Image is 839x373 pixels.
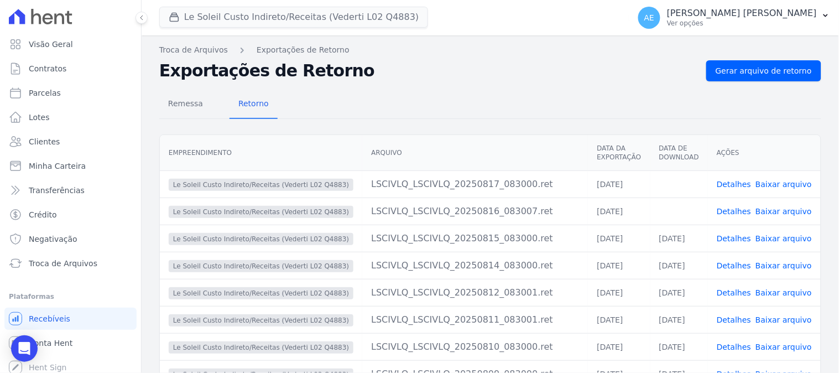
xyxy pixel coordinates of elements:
span: Contratos [29,63,66,74]
span: Troca de Arquivos [29,258,97,269]
a: Crédito [4,204,137,226]
td: [DATE] [588,333,650,360]
a: Conta Hent [4,332,137,354]
td: [DATE] [650,279,708,306]
a: Clientes [4,131,137,153]
td: [DATE] [588,279,650,306]
div: LSCIVLQ_LSCIVLQ_20250814_083000.ret [371,259,579,272]
div: LSCIVLQ_LSCIVLQ_20250810_083000.ret [371,340,579,354]
th: Data da Exportação [588,135,650,171]
span: AE [644,14,654,22]
div: LSCIVLQ_LSCIVLQ_20250811_083001.ret [371,313,579,327]
td: [DATE] [588,306,650,333]
a: Troca de Arquivos [159,44,228,56]
td: [DATE] [650,306,708,333]
th: Empreendimento [160,135,362,171]
div: LSCIVLQ_LSCIVLQ_20250815_083000.ret [371,232,579,245]
span: Gerar arquivo de retorno [716,65,812,76]
span: Clientes [29,136,60,147]
th: Ações [708,135,821,171]
h2: Exportações de Retorno [159,61,697,81]
button: AE [PERSON_NAME] [PERSON_NAME] Ver opções [629,2,839,33]
td: [DATE] [650,333,708,360]
a: Recebíveis [4,308,137,330]
a: Baixar arquivo [755,343,812,351]
span: Parcelas [29,87,61,99]
a: Visão Geral [4,33,137,55]
span: Le Soleil Custo Indireto/Receitas (Vederti L02 Q4883) [169,287,353,299]
span: Le Soleil Custo Indireto/Receitas (Vederti L02 Q4883) [169,233,353,245]
a: Transferências [4,179,137,201]
td: [DATE] [588,252,650,279]
a: Detalhes [717,343,751,351]
a: Contratos [4,58,137,80]
span: Le Soleil Custo Indireto/Receitas (Vederti L02 Q4883) [169,206,353,218]
a: Lotes [4,106,137,128]
a: Baixar arquivo [755,261,812,270]
div: Open Intercom Messenger [11,335,38,362]
a: Minha Carteira [4,155,137,177]
span: Le Soleil Custo Indireto/Receitas (Vederti L02 Q4883) [169,314,353,327]
span: Visão Geral [29,39,73,50]
td: [DATE] [588,225,650,252]
span: Crédito [29,209,57,220]
p: [PERSON_NAME] [PERSON_NAME] [667,8,817,19]
a: Gerar arquivo de retorno [706,60,821,81]
td: [DATE] [588,170,650,198]
span: Le Soleil Custo Indireto/Receitas (Vederti L02 Q4883) [169,179,353,191]
a: Detalhes [717,207,751,216]
th: Data de Download [650,135,708,171]
div: LSCIVLQ_LSCIVLQ_20250817_083000.ret [371,178,579,191]
a: Detalhes [717,288,751,297]
a: Detalhes [717,261,751,270]
span: Conta Hent [29,338,72,349]
span: Negativação [29,234,77,245]
th: Arquivo [362,135,588,171]
span: Remessa [161,92,210,115]
span: Recebíveis [29,313,70,324]
td: [DATE] [650,225,708,252]
div: LSCIVLQ_LSCIVLQ_20250816_083007.ret [371,205,579,218]
button: Le Soleil Custo Indireto/Receitas (Vederti L02 Q4883) [159,7,428,28]
span: Lotes [29,112,50,123]
a: Baixar arquivo [755,288,812,297]
span: Le Soleil Custo Indireto/Receitas (Vederti L02 Q4883) [169,341,353,354]
div: LSCIVLQ_LSCIVLQ_20250812_083001.ret [371,286,579,299]
span: Le Soleil Custo Indireto/Receitas (Vederti L02 Q4883) [169,260,353,272]
a: Baixar arquivo [755,207,812,216]
a: Troca de Arquivos [4,252,137,274]
span: Transferências [29,185,85,196]
div: Plataformas [9,290,132,303]
a: Detalhes [717,234,751,243]
a: Retorno [230,90,278,119]
a: Baixar arquivo [755,315,812,324]
span: Minha Carteira [29,160,86,172]
p: Ver opções [667,19,817,28]
a: Parcelas [4,82,137,104]
a: Remessa [159,90,212,119]
a: Detalhes [717,180,751,189]
a: Detalhes [717,315,751,324]
a: Baixar arquivo [755,234,812,243]
a: Baixar arquivo [755,180,812,189]
nav: Breadcrumb [159,44,821,56]
td: [DATE] [650,252,708,279]
span: Retorno [232,92,275,115]
a: Negativação [4,228,137,250]
td: [DATE] [588,198,650,225]
a: Exportações de Retorno [257,44,350,56]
